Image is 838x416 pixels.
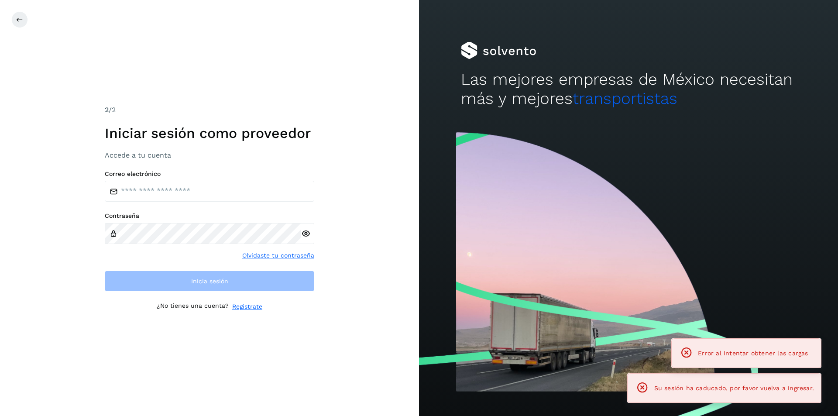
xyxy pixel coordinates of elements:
[654,385,814,392] span: Su sesión ha caducado, por favor vuelva a ingresar.
[105,125,314,141] h1: Iniciar sesión como proveedor
[191,278,228,284] span: Inicia sesión
[461,70,796,109] h2: Las mejores empresas de México necesitan más y mejores
[232,302,262,311] a: Regístrate
[157,302,229,311] p: ¿No tienes una cuenta?
[698,350,808,357] span: Error al intentar obtener las cargas
[105,106,109,114] span: 2
[105,212,314,220] label: Contraseña
[573,89,677,108] span: transportistas
[105,151,314,159] h3: Accede a tu cuenta
[105,105,314,115] div: /2
[105,170,314,178] label: Correo electrónico
[105,271,314,292] button: Inicia sesión
[242,251,314,260] a: Olvidaste tu contraseña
